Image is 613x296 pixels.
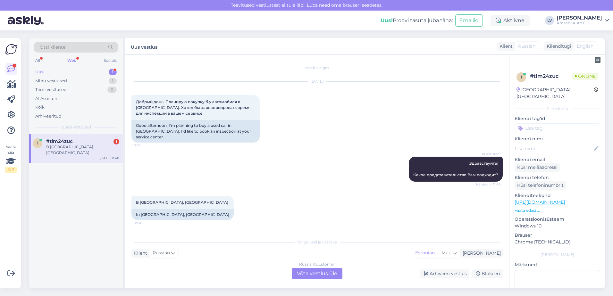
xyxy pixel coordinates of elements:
div: Võta vestlus üle [292,268,342,279]
div: Klienditugi [544,43,571,50]
span: Добрый день. Планирую покупку б.у автомобиля в [GEOGRAPHIC_DATA]. Хотел бы зарезервировать время ... [136,99,251,116]
b: Uus! [381,17,393,23]
div: Arhiveeri vestlus [420,269,469,278]
span: Russian [518,43,535,50]
div: [PERSON_NAME] [460,250,501,257]
span: Uued vestlused [61,124,91,130]
div: Klient [497,43,513,50]
p: Windows 10 [515,223,600,229]
span: Otsi kliente [40,44,65,51]
p: Operatsioonisüsteem [515,216,600,223]
div: [PERSON_NAME] [557,15,602,21]
input: Lisa nimi [515,145,593,152]
p: Klienditeekond [515,192,600,199]
span: В [GEOGRAPHIC_DATA], [GEOGRAPHIC_DATA] [136,200,228,205]
div: [DATE] [131,78,503,84]
p: Chrome [TECHNICAL_ID] [515,239,600,245]
div: Uus [35,69,44,75]
div: 1 [109,69,117,75]
span: English [577,43,593,50]
div: Küsi meiliaadressi [515,163,560,172]
div: 1 [109,78,117,84]
span: t [520,75,523,79]
div: Kliendi info [515,106,600,111]
div: [GEOGRAPHIC_DATA], [GEOGRAPHIC_DATA] [516,86,594,100]
div: 2 / 3 [5,167,17,173]
p: Märkmed [515,261,600,268]
p: Vaata edasi ... [515,208,600,213]
div: Proovi tasuta juba täna: [381,17,453,24]
input: Lisa tag [515,123,600,133]
div: Klient [131,250,147,257]
div: [PERSON_NAME] [515,252,600,258]
div: Küsi telefoninumbrit [515,181,566,190]
span: Online [572,73,598,80]
label: Uus vestlus [131,42,157,51]
span: 11:40 [133,220,157,225]
div: LV [545,16,554,25]
div: Web [66,56,78,65]
div: Arhiveeritud [35,113,62,119]
button: Emailid [455,14,483,27]
div: Aktiivne [491,15,530,26]
div: All [34,56,41,65]
div: Kõik [35,104,45,111]
p: Kliendi telefon [515,174,600,181]
div: В [GEOGRAPHIC_DATA], [GEOGRAPHIC_DATA] [46,144,119,156]
div: Vestlus algas [131,65,503,71]
span: #tlm24zuc [46,138,73,144]
span: t [37,141,39,145]
span: Russian [153,250,170,257]
p: Kliendi tag'id [515,115,600,122]
div: # tlm24zuc [530,72,572,80]
p: Brauser [515,232,600,239]
span: AI Assistent [477,152,501,156]
div: In [GEOGRAPHIC_DATA], [GEOGRAPHIC_DATA] [131,209,234,220]
div: Tiimi vestlused [35,86,67,93]
div: Socials [102,56,118,65]
a: [PERSON_NAME]Amserv Auto OÜ [557,15,609,26]
p: Kliendi email [515,156,600,163]
span: 11:39 [133,143,157,148]
div: Good afternoon. I'm planning to buy a used car in [GEOGRAPHIC_DATA]. I'd like to book an inspecti... [131,120,260,143]
div: Valige keel ja vastake [131,239,503,245]
span: Muu [441,250,451,256]
span: Nähtud ✓ 11:40 [476,182,501,187]
img: Askly Logo [5,43,17,55]
p: Kliendi nimi [515,136,600,142]
div: 0 [107,86,117,93]
div: Blokeeri [472,269,503,278]
img: zendesk [595,57,600,63]
div: Russian to Estonian [299,261,335,267]
div: Minu vestlused [35,78,67,84]
div: Amserv Auto OÜ [557,21,602,26]
div: Estonian [412,248,438,258]
div: AI Assistent [35,95,59,102]
div: Vaata siia [5,144,17,173]
div: 1 [113,139,119,144]
a: [URL][DOMAIN_NAME] [515,199,565,205]
div: [DATE] 11:40 [100,156,119,160]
